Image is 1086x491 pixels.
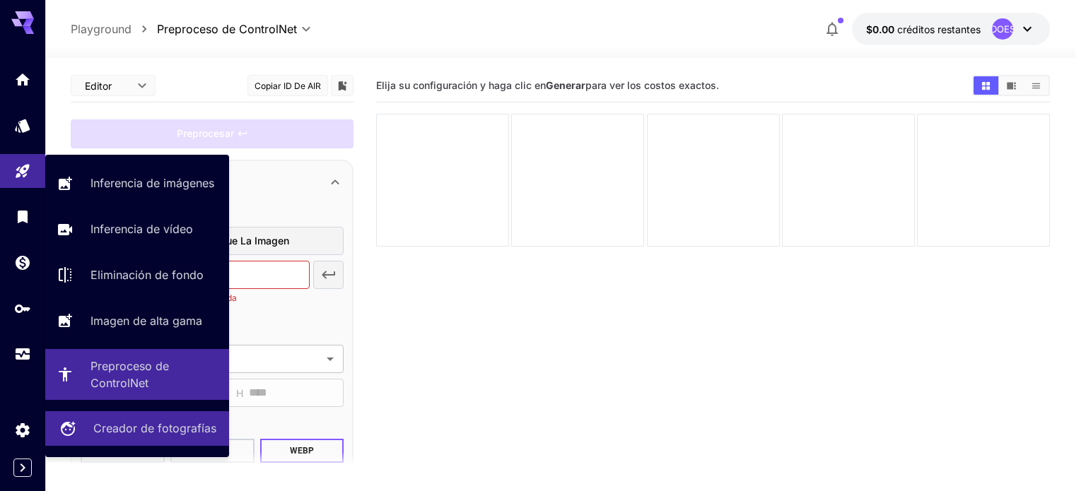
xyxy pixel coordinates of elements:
[157,22,297,36] font: Preproceso de ControlNet
[1024,76,1049,95] button: Mostrar imágenes en la vista de lista
[974,76,998,95] button: Mostrar imágenes en la vista de cuadrícula
[71,20,132,37] p: Playground
[376,79,546,91] font: Elija su configuración y haga clic en
[14,254,31,271] div: Billetera
[90,222,193,236] font: Inferencia de vídeo
[90,268,204,282] font: Eliminación de fondo
[14,345,31,363] div: Uso
[546,79,585,91] font: Generar
[71,20,157,37] nav: migaja de pan
[90,314,202,328] font: Imagen de alta gama
[14,421,31,439] div: Ajustes
[45,258,229,292] a: Eliminación de fondo
[14,71,31,88] div: Hogar
[13,459,32,477] button: Expand sidebar
[866,22,981,37] div: $0.00
[336,77,349,94] button: Añadir a la biblioteca
[290,446,314,456] font: WEBP
[90,359,169,390] font: Preproceso de ControlNet
[585,79,719,91] font: para ver los costos exactos.
[45,349,229,400] a: Preproceso de ControlNet
[71,119,354,148] div: Por favor, rellene el formulario
[45,303,229,338] a: Imagen de alta gama
[897,23,981,35] font: créditos restantes
[852,13,1050,45] button: $0.00
[45,411,229,446] a: Creador de fotografías
[45,212,229,247] a: Inferencia de vídeo
[14,300,31,317] div: Claves API
[999,76,1024,95] button: Mostrar imágenes en vista de video
[255,81,321,91] font: Copiar ID de AIR
[85,80,112,92] font: Editor
[14,117,31,134] div: Modelos
[14,162,31,180] div: Patio de juegos
[1015,423,1086,491] iframe: Widget de chat
[45,166,229,201] a: Inferencia de imágenes
[978,23,1027,35] font: SUDOESTE
[236,387,243,399] font: H
[14,208,31,225] div: Biblioteca
[90,176,214,190] font: Inferencia de imágenes
[93,421,216,435] font: Creador de fotografías
[972,75,1050,96] div: Mostrar imágenes en la vista de cuadrículaMostrar imágenes en vista de videoMostrar imágenes en l...
[866,23,894,35] font: $0.00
